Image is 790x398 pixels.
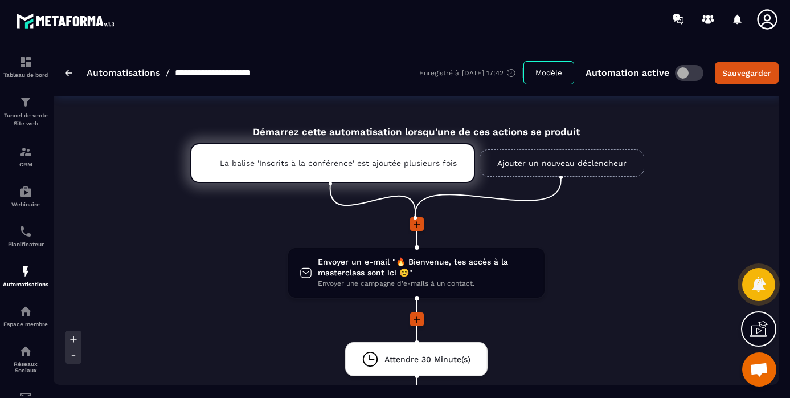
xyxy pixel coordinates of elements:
p: Tableau de bord [3,72,48,78]
img: social-network [19,344,32,358]
img: automations [19,185,32,198]
a: automationsautomationsWebinaire [3,176,48,216]
div: Sauvegarder [722,67,771,79]
span: Envoyer un e-mail "🔥 Bienvenue, tes accès à la masterclass sont ici 😊" [318,257,533,278]
img: formation [19,145,32,159]
a: automationsautomationsEspace membre [3,296,48,336]
p: [DATE] 17:42 [462,69,504,77]
div: Enregistré à [419,68,523,78]
img: logo [16,10,118,31]
img: automations [19,304,32,318]
p: Automatisations [3,281,48,287]
p: Espace membre [3,321,48,327]
p: Planificateur [3,241,48,247]
img: scheduler [19,225,32,238]
div: Démarrez cette automatisation lorsqu'une de ces actions se produit [162,113,670,137]
button: Sauvegarder [715,62,779,84]
span: / [166,67,170,78]
button: Modèle [523,61,574,84]
span: Envoyer une campagne d'e-mails à un contact. [318,278,533,289]
a: formationformationCRM [3,136,48,176]
img: arrow [65,70,72,76]
p: CRM [3,161,48,168]
span: Attendre 30 Minute(s) [384,354,470,365]
p: Tunnel de vente Site web [3,112,48,128]
img: formation [19,95,32,109]
img: automations [19,265,32,278]
p: Webinaire [3,201,48,208]
a: schedulerschedulerPlanificateur [3,216,48,256]
a: social-networksocial-networkRéseaux Sociaux [3,336,48,382]
img: formation [19,55,32,69]
a: formationformationTunnel de vente Site web [3,87,48,136]
a: Ajouter un nouveau déclencheur [480,149,644,177]
p: La balise 'Inscrits à la conférence' est ajoutée plusieurs fois [220,159,445,168]
p: Réseaux Sociaux [3,361,48,373]
div: Ouvrir le chat [742,352,776,387]
a: formationformationTableau de bord [3,47,48,87]
p: Automation active [586,67,669,78]
a: automationsautomationsAutomatisations [3,256,48,296]
a: Automatisations [87,67,160,78]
